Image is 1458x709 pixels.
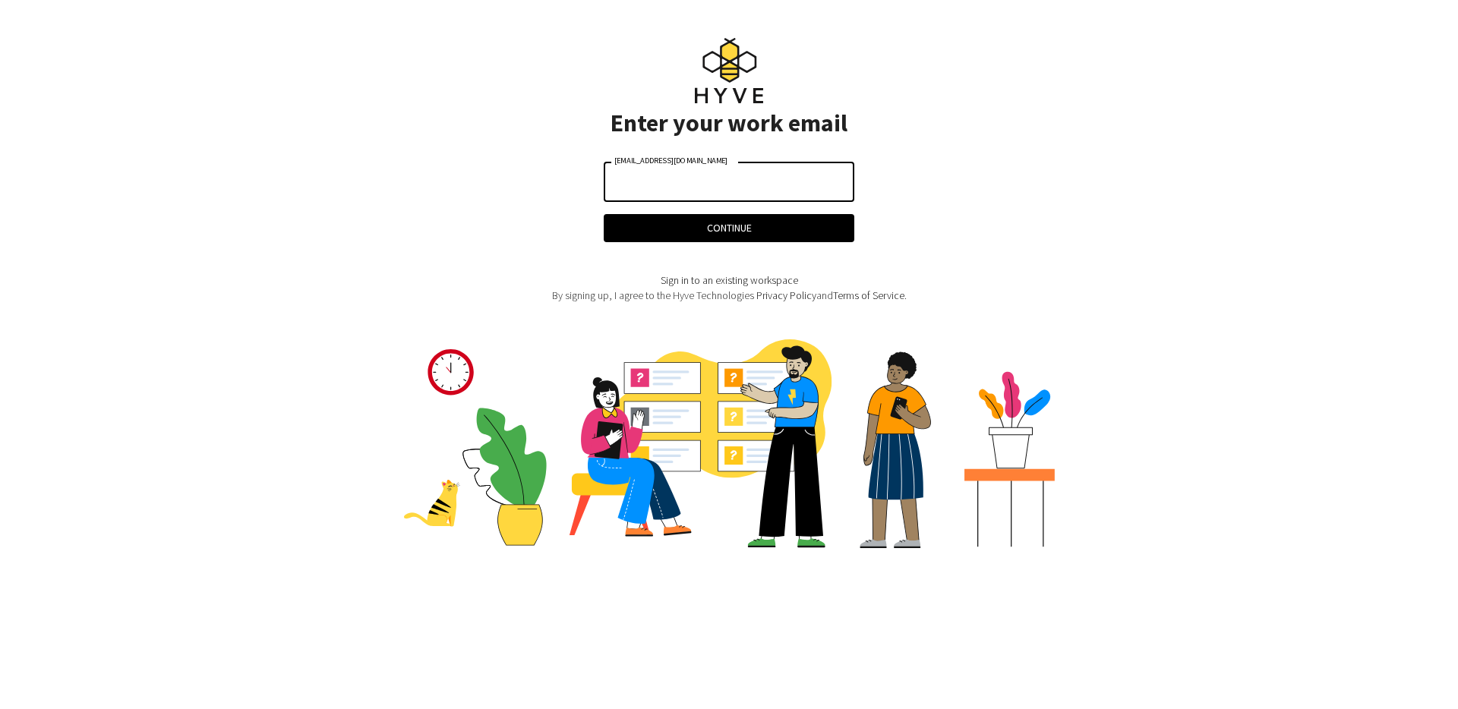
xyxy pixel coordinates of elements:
img: Get started [404,339,1055,548]
a: Terms of Service [833,288,904,302]
a: Sign in to an existing workspace [661,273,798,287]
p: By signing up, I agree to the Hyve Technologies and . [552,288,907,303]
h1: Enter your work email [611,109,847,137]
label: [EMAIL_ADDRESS][DOMAIN_NAME] [614,155,727,166]
button: Continue [604,214,854,242]
a: Privacy Policy [756,288,816,302]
